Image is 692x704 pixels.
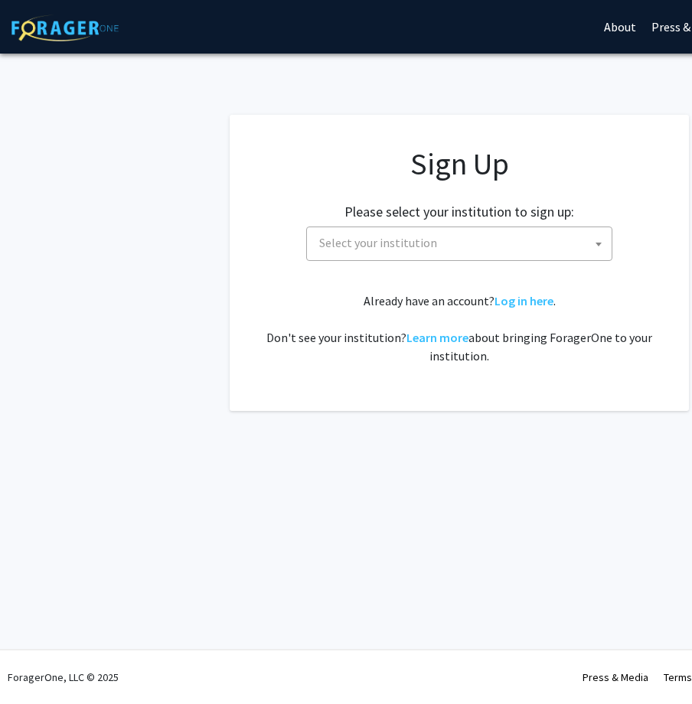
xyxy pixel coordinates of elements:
[260,292,658,365] div: Already have an account? . Don't see your institution? about bringing ForagerOne to your institut...
[344,204,574,220] h2: Please select your institution to sign up:
[11,15,119,41] img: ForagerOne Logo
[306,227,612,261] span: Select your institution
[260,145,658,182] h1: Sign Up
[313,227,612,259] span: Select your institution
[583,670,648,684] a: Press & Media
[319,235,437,250] span: Select your institution
[8,650,119,704] div: ForagerOne, LLC © 2025
[495,293,553,308] a: Log in here
[406,330,468,345] a: Learn more about bringing ForagerOne to your institution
